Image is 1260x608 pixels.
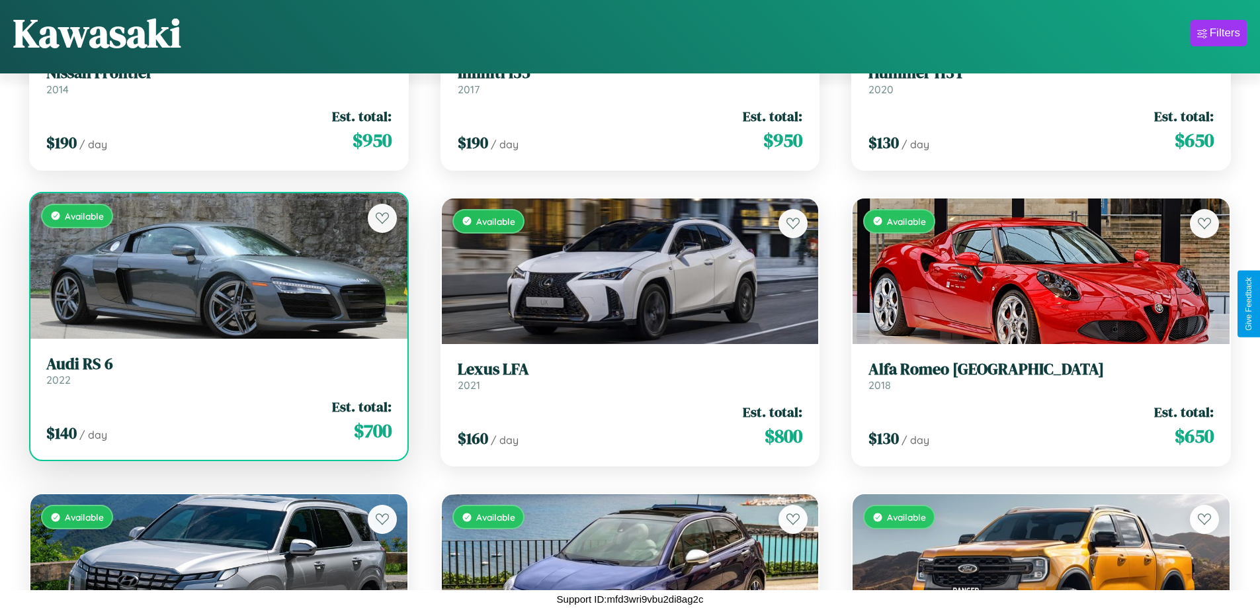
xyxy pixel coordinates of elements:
[743,402,802,421] span: Est. total:
[1244,277,1253,331] div: Give Feedback
[46,422,77,444] span: $ 140
[13,6,181,60] h1: Kawasaki
[491,433,519,447] span: / day
[79,428,107,441] span: / day
[1191,20,1247,46] button: Filters
[332,397,392,416] span: Est. total:
[353,127,392,153] span: $ 950
[1210,26,1240,40] div: Filters
[476,216,515,227] span: Available
[557,590,704,608] p: Support ID: mfd3wri9vbu2di8ag2c
[902,433,929,447] span: / day
[46,132,77,153] span: $ 190
[458,360,803,379] h3: Lexus LFA
[887,511,926,523] span: Available
[1175,127,1214,153] span: $ 650
[458,378,480,392] span: 2021
[868,360,1214,379] h3: Alfa Romeo [GEOGRAPHIC_DATA]
[458,64,803,83] h3: Infiniti I35
[868,378,891,392] span: 2018
[458,64,803,96] a: Infiniti I352017
[476,511,515,523] span: Available
[491,138,519,151] span: / day
[79,138,107,151] span: / day
[46,64,392,96] a: Nissan Frontier2014
[46,355,392,387] a: Audi RS 62022
[763,127,802,153] span: $ 950
[458,132,488,153] span: $ 190
[868,360,1214,392] a: Alfa Romeo [GEOGRAPHIC_DATA]2018
[46,355,392,374] h3: Audi RS 6
[765,423,802,449] span: $ 800
[46,373,71,386] span: 2022
[1175,423,1214,449] span: $ 650
[458,427,488,449] span: $ 160
[46,83,69,96] span: 2014
[902,138,929,151] span: / day
[887,216,926,227] span: Available
[458,83,480,96] span: 2017
[1154,402,1214,421] span: Est. total:
[868,132,899,153] span: $ 130
[743,107,802,126] span: Est. total:
[65,210,104,222] span: Available
[1154,107,1214,126] span: Est. total:
[46,64,392,83] h3: Nissan Frontier
[354,417,392,444] span: $ 700
[65,511,104,523] span: Available
[458,360,803,392] a: Lexus LFA2021
[868,64,1214,83] h3: Hummer H3T
[332,107,392,126] span: Est. total:
[868,64,1214,96] a: Hummer H3T2020
[868,83,894,96] span: 2020
[868,427,899,449] span: $ 130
